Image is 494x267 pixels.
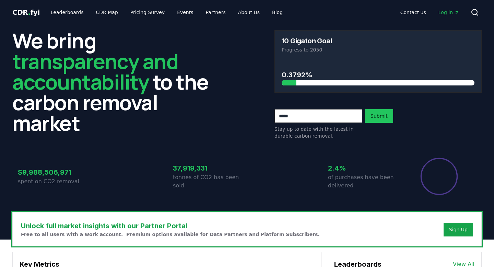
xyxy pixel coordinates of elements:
[267,6,288,19] a: Blog
[172,6,199,19] a: Events
[28,8,31,16] span: .
[420,157,458,196] div: Percentage of sales delivered
[12,8,40,17] a: CDR.fyi
[18,167,92,177] h3: $9,988,506,971
[233,6,265,19] a: About Us
[91,6,123,19] a: CDR Map
[282,46,474,53] p: Progress to 2050
[18,177,92,186] p: spent on CO2 removal
[12,30,220,133] h2: We bring to the carbon removal market
[12,47,178,96] span: transparency and accountability
[282,37,332,44] h3: 10 Gigaton Goal
[395,6,465,19] nav: Main
[200,6,231,19] a: Partners
[433,6,465,19] a: Log in
[274,126,362,139] p: Stay up to date with the latest in durable carbon removal.
[282,70,474,80] h3: 0.3792%
[444,223,473,236] button: Sign Up
[328,173,402,190] p: of purchases have been delivered
[45,6,89,19] a: Leaderboards
[328,163,402,173] h3: 2.4%
[45,6,288,19] nav: Main
[395,6,432,19] a: Contact us
[449,226,468,233] a: Sign Up
[438,9,460,16] span: Log in
[12,8,40,16] span: CDR fyi
[21,221,320,231] h3: Unlock full market insights with our Partner Portal
[173,163,247,173] h3: 37,919,331
[125,6,170,19] a: Pricing Survey
[365,109,393,123] button: Submit
[21,231,320,238] p: Free to all users with a work account. Premium options available for Data Partners and Platform S...
[173,173,247,190] p: tonnes of CO2 has been sold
